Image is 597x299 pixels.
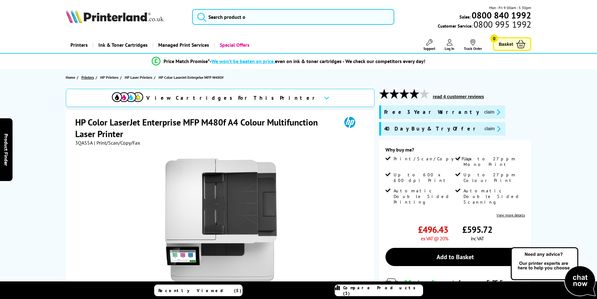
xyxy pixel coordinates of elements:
span: Printers [81,74,94,81]
img: Printerland Logo [66,9,164,23]
span: 98 In Stock [404,279,458,286]
span: Free 3 Year Warranty [384,109,479,116]
img: Open Live Chat window [509,246,597,298]
a: Printers [66,37,92,53]
span: Compare Products (3) [343,285,423,296]
a: Ink & Toner Cartridges [92,37,152,53]
a: Basket 0 [493,37,531,51]
a: HP Laser Printers [125,74,154,81]
a: Add to Basket [385,248,525,266]
a: HP Color LaserJet Enterprise MFP M480f [159,74,225,81]
span: We won’t be beaten on price, [212,58,275,64]
div: Why buy me? [385,147,525,156]
span: HP Laser Printers [125,74,152,81]
button: promo-description [483,125,502,132]
span: Mon - Fri 9:00am - 5:30pm [489,5,531,11]
a: Special Offers [214,37,254,53]
img: HP [335,116,364,128]
span: ex VAT @ 20% [421,235,448,242]
span: Log In [445,46,454,51]
img: View Cartridges [112,92,143,102]
span: Recently Viewed (5) [158,288,242,293]
span: Automatic Double Sided Scanning [463,188,524,205]
a: Home [66,74,77,81]
span: Price Match Promise* [164,58,210,64]
span: Up to 27ppm Mono Print [463,156,524,167]
b: 0800 840 1992 [472,9,531,21]
span: Home [66,74,75,81]
span: | Print/Scan/Copy/Fax [94,140,140,146]
span: HP Color LaserJet Enterprise MFP M480f [159,74,223,81]
span: Print/Scan/Copy/Fax [394,156,474,162]
button: read 4 customer reviews [431,94,486,99]
button: promo-description [482,109,502,116]
li: modal_Promise [51,56,526,67]
span: 0800 995 1992 [473,21,531,27]
span: Up to 600 x 600 dpi Print [394,172,454,183]
input: Search product o [192,9,394,25]
span: Up to 27ppm Colour Print [463,172,524,183]
span: Product Finder [3,133,9,166]
a: Compare Products (3) [335,285,423,296]
span: Sales: [459,14,471,20]
span: Customer Service: [438,21,531,29]
a: Support [423,39,435,51]
div: - even on ink & toner cartridges - We check our competitors every day! [210,58,425,64]
a: Printerland Logo [66,9,185,24]
span: Support [423,46,435,51]
a: Printers [81,74,96,81]
span: Ink & Toner Cartridges [98,37,148,53]
span: £595.72 [462,224,492,235]
span: Automatic Double Sided Printing [394,188,454,205]
span: 40 Day Buy & Try Offer [384,125,479,132]
img: HP Color LaserJet Enterprise MFP M480f Thumbnail [160,158,282,281]
span: 3QA55A [75,140,93,146]
span: View Cartridges For This Printer [146,94,319,101]
a: HP Printers [100,74,120,81]
span: Basket [499,40,513,48]
a: Log In [445,39,454,51]
span: 0 [490,35,498,42]
a: Managed Print Services [152,37,214,53]
a: Track Order [464,39,482,51]
a: Recently Viewed (5) [154,285,243,296]
div: for FREE Next Day Delivery [404,279,525,293]
h1: HP Color LaserJet Enterprise MFP M480f A4 Colour Multifunction Laser Printer [75,116,335,140]
span: inc VAT [471,235,484,242]
span: £496.43 [418,224,448,235]
a: View more details [496,213,525,217]
a: 0800 840 1992 [471,12,531,18]
span: HP Printers [100,74,118,81]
